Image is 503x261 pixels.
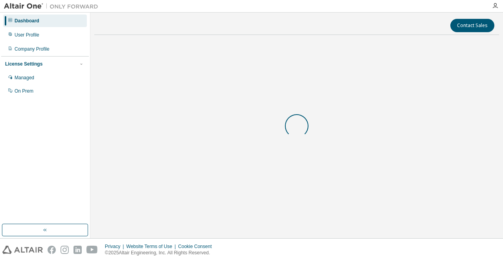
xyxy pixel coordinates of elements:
[61,246,69,254] img: instagram.svg
[105,250,217,256] p: © 2025 Altair Engineering, Inc. All Rights Reserved.
[15,18,39,24] div: Dashboard
[450,19,494,32] button: Contact Sales
[105,243,126,250] div: Privacy
[48,246,56,254] img: facebook.svg
[15,32,39,38] div: User Profile
[5,61,42,67] div: License Settings
[15,46,50,52] div: Company Profile
[2,246,43,254] img: altair_logo.svg
[15,75,34,81] div: Managed
[15,88,33,94] div: On Prem
[73,246,82,254] img: linkedin.svg
[178,243,216,250] div: Cookie Consent
[4,2,102,10] img: Altair One
[86,246,98,254] img: youtube.svg
[126,243,178,250] div: Website Terms of Use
